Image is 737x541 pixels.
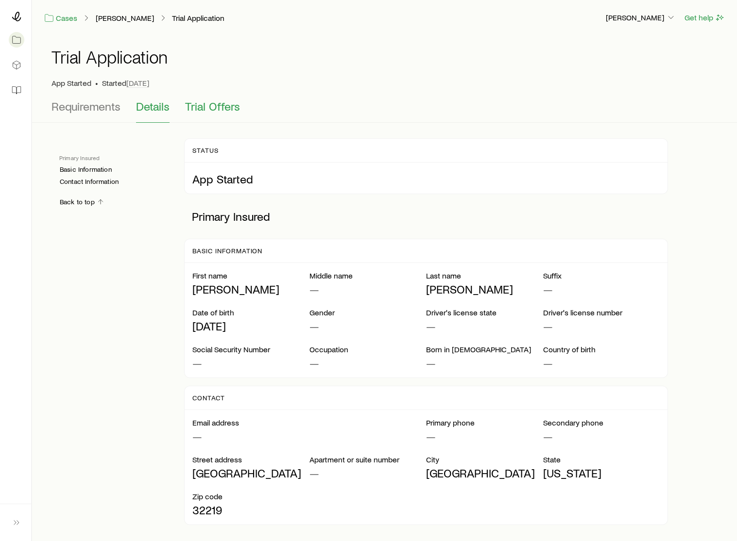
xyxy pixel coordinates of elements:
p: — [426,356,543,370]
p: Primary phone [426,418,543,427]
span: [DATE] [126,78,149,88]
p: Trial Application [172,13,224,23]
p: — [543,356,660,370]
span: • [95,78,98,88]
p: Zip code [192,492,309,501]
p: Status [192,147,219,154]
p: First name [192,271,309,280]
p: — [309,466,427,480]
p: Apartment or suite number [309,455,427,464]
p: Contact [192,394,225,402]
span: Trial Offers [185,99,240,113]
p: [DATE] [192,319,309,333]
p: — [309,356,427,370]
p: Driver's license state [426,308,543,317]
p: — [543,429,660,443]
p: Basic Information [192,247,262,255]
button: Get help [684,12,725,23]
p: — [309,282,427,296]
p: Primary Insured [184,202,668,231]
p: — [192,356,309,370]
p: App Started [192,172,660,186]
p: Started [102,78,149,88]
p: Suffix [543,271,660,280]
p: Social Security Number [192,344,309,354]
button: [PERSON_NAME] [605,12,676,24]
p: — [543,319,660,333]
p: [GEOGRAPHIC_DATA] [192,466,309,480]
p: Last name [426,271,543,280]
a: Back to top [59,197,105,207]
p: — [192,429,426,443]
p: City [426,455,543,464]
p: — [543,282,660,296]
p: Gender [309,308,427,317]
p: [PERSON_NAME] [606,13,676,22]
p: State [543,455,660,464]
p: Country of birth [543,344,660,354]
p: Middle name [309,271,427,280]
p: Primary Insured [59,154,169,162]
p: — [309,319,427,333]
p: Born in [DEMOGRAPHIC_DATA] [426,344,543,354]
span: Details [136,99,170,113]
p: [PERSON_NAME] [426,282,543,296]
p: — [426,319,543,333]
a: Contact Information [59,178,119,186]
p: Driver's license number [543,308,660,317]
p: [PERSON_NAME] [192,282,309,296]
a: Basic Information [59,165,112,174]
a: Cases [44,13,78,24]
p: Occupation [309,344,427,354]
h1: Trial Application [51,47,168,66]
p: [US_STATE] [543,466,660,480]
p: Email address [192,418,426,427]
span: App Started [51,78,91,88]
div: Application details tabs [51,99,718,123]
p: 32219 [192,503,309,517]
a: [PERSON_NAME] [95,14,154,23]
p: — [426,429,543,443]
p: Secondary phone [543,418,660,427]
p: [GEOGRAPHIC_DATA] [426,466,543,480]
p: Street address [192,455,309,464]
span: Requirements [51,99,120,113]
p: Date of birth [192,308,309,317]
